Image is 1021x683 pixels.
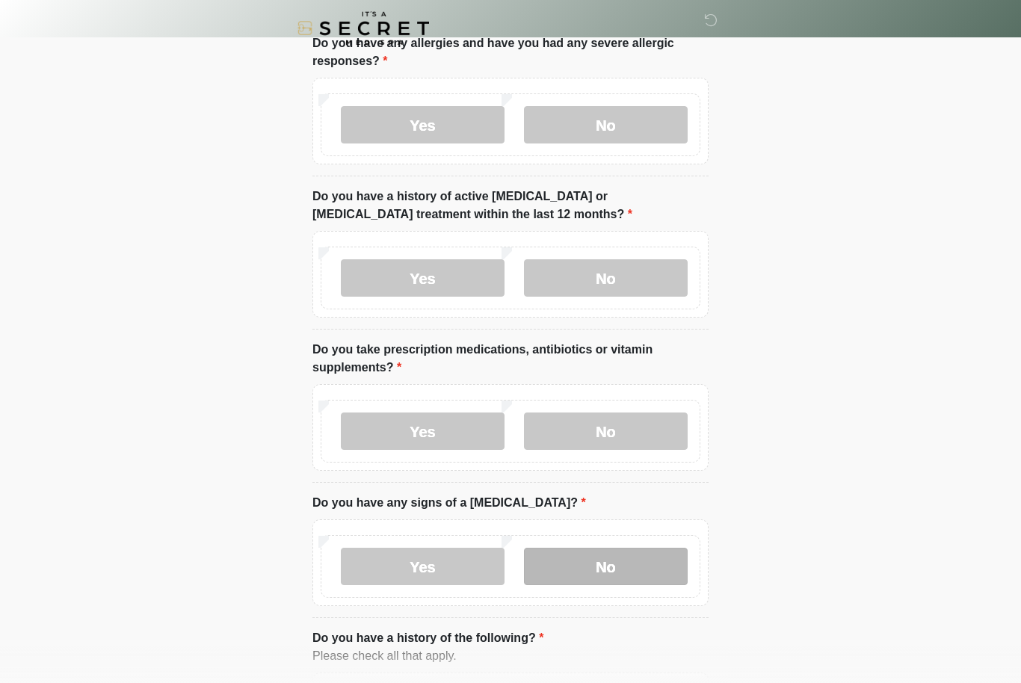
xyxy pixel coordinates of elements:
[341,106,505,143] label: Yes
[312,188,709,223] label: Do you have a history of active [MEDICAL_DATA] or [MEDICAL_DATA] treatment within the last 12 mon...
[341,259,505,297] label: Yes
[312,647,709,665] div: Please check all that apply.
[524,548,688,585] label: No
[524,412,688,450] label: No
[297,11,429,45] img: It's A Secret Med Spa Logo
[341,412,505,450] label: Yes
[341,548,505,585] label: Yes
[524,259,688,297] label: No
[312,341,709,377] label: Do you take prescription medications, antibiotics or vitamin supplements?
[524,106,688,143] label: No
[312,629,543,647] label: Do you have a history of the following?
[312,494,586,512] label: Do you have any signs of a [MEDICAL_DATA]?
